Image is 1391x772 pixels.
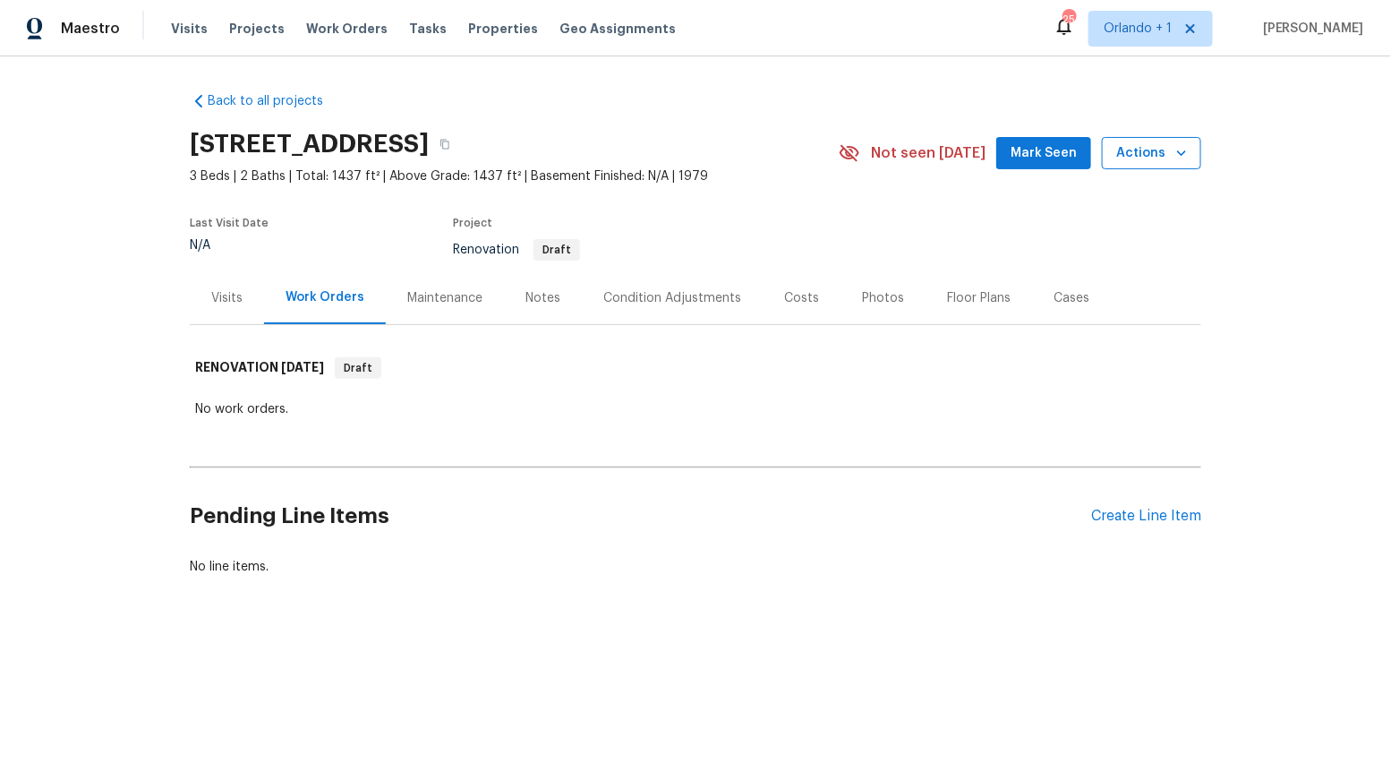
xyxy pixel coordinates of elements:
[407,289,482,307] div: Maintenance
[559,20,676,38] span: Geo Assignments
[190,558,1201,576] div: No line items.
[1116,142,1187,165] span: Actions
[871,144,986,162] span: Not seen [DATE]
[1011,142,1077,165] span: Mark Seen
[229,20,285,38] span: Projects
[190,475,1091,558] h2: Pending Line Items
[453,244,580,256] span: Renovation
[281,361,324,373] span: [DATE]
[1054,289,1089,307] div: Cases
[1256,20,1364,38] span: [PERSON_NAME]
[171,20,208,38] span: Visits
[1091,508,1201,525] div: Create Line Item
[190,239,269,252] div: N/A
[1062,11,1075,29] div: 25
[468,20,538,38] span: Properties
[409,22,447,35] span: Tasks
[603,289,741,307] div: Condition Adjustments
[337,359,380,377] span: Draft
[784,289,819,307] div: Costs
[862,289,904,307] div: Photos
[190,339,1201,397] div: RENOVATION [DATE]Draft
[61,20,120,38] span: Maestro
[453,218,492,228] span: Project
[306,20,388,38] span: Work Orders
[190,135,429,153] h2: [STREET_ADDRESS]
[525,289,560,307] div: Notes
[996,137,1091,170] button: Mark Seen
[190,167,839,185] span: 3 Beds | 2 Baths | Total: 1437 ft² | Above Grade: 1437 ft² | Basement Finished: N/A | 1979
[211,289,243,307] div: Visits
[1102,137,1201,170] button: Actions
[195,400,1196,418] div: No work orders.
[947,289,1011,307] div: Floor Plans
[190,218,269,228] span: Last Visit Date
[429,128,461,160] button: Copy Address
[195,357,324,379] h6: RENOVATION
[190,92,362,110] a: Back to all projects
[535,244,578,255] span: Draft
[1104,20,1172,38] span: Orlando + 1
[286,288,364,306] div: Work Orders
